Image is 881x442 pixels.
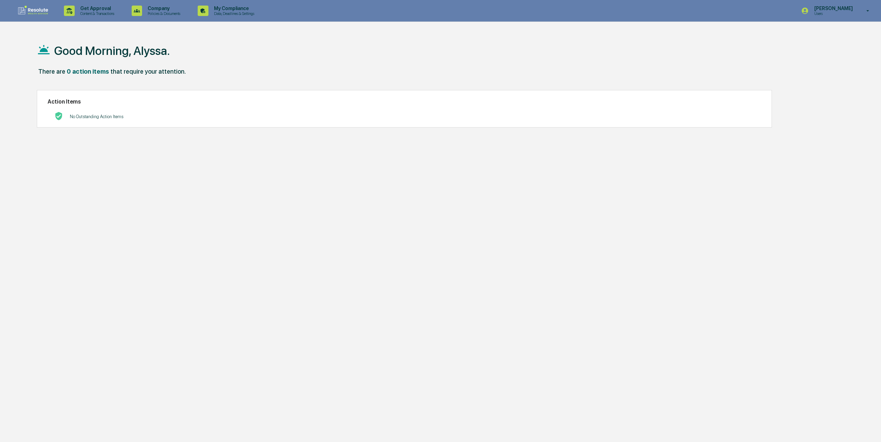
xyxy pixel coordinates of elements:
div: There are [38,68,65,75]
p: Content & Transactions [75,11,118,16]
h1: Good Morning, Alyssa. [54,44,170,58]
p: Users [809,11,856,16]
h2: Action Items [48,98,761,105]
p: [PERSON_NAME] [809,6,856,11]
div: that require your attention. [110,68,186,75]
p: Get Approval [75,6,118,11]
p: No Outstanding Action Items [70,114,123,119]
img: No Actions logo [55,112,63,120]
p: Policies & Documents [142,11,184,16]
p: Company [142,6,184,11]
img: logo [17,5,50,16]
p: Data, Deadlines & Settings [208,11,258,16]
div: 0 action items [67,68,109,75]
p: My Compliance [208,6,258,11]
